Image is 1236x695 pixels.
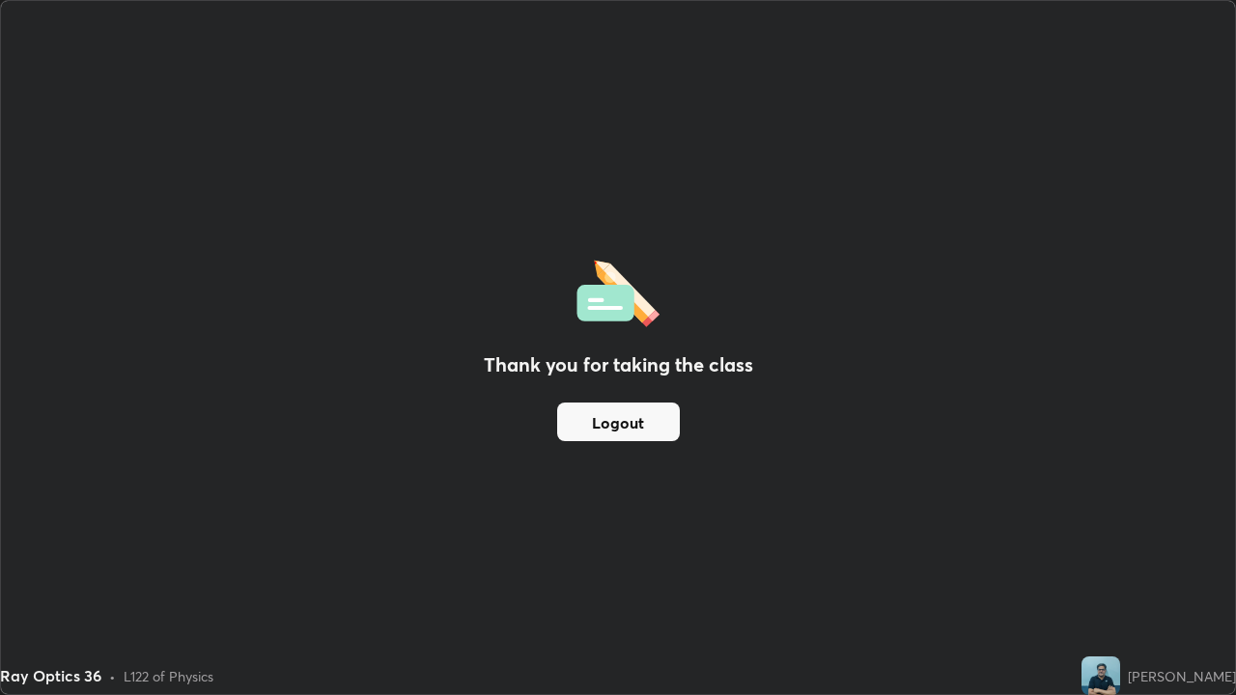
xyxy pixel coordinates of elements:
div: L122 of Physics [124,666,213,686]
h2: Thank you for taking the class [484,350,753,379]
img: offlineFeedback.1438e8b3.svg [576,254,660,327]
button: Logout [557,403,680,441]
img: 3cc9671c434e4cc7a3e98729d35f74b5.jpg [1081,656,1120,695]
div: • [109,666,116,686]
div: [PERSON_NAME] [1128,666,1236,686]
